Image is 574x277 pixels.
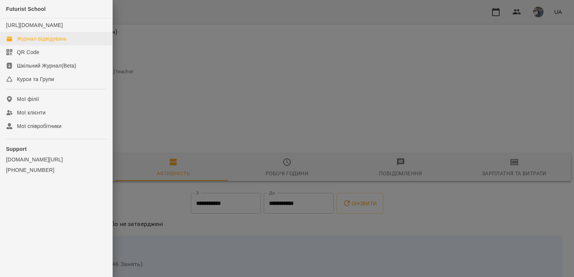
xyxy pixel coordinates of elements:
[6,22,63,28] a: [URL][DOMAIN_NAME]
[6,156,106,163] a: [DOMAIN_NAME][URL]
[6,6,46,12] span: Futurist School
[6,166,106,174] a: [PHONE_NUMBER]
[17,48,39,56] div: QR Code
[17,95,39,103] div: Мої філії
[17,75,54,83] div: Курси та Групи
[17,35,67,42] div: Журнал відвідувань
[17,62,76,69] div: Шкільний Журнал(Beta)
[6,145,106,153] p: Support
[17,122,62,130] div: Мої співробітники
[17,109,45,116] div: Мої клієнти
